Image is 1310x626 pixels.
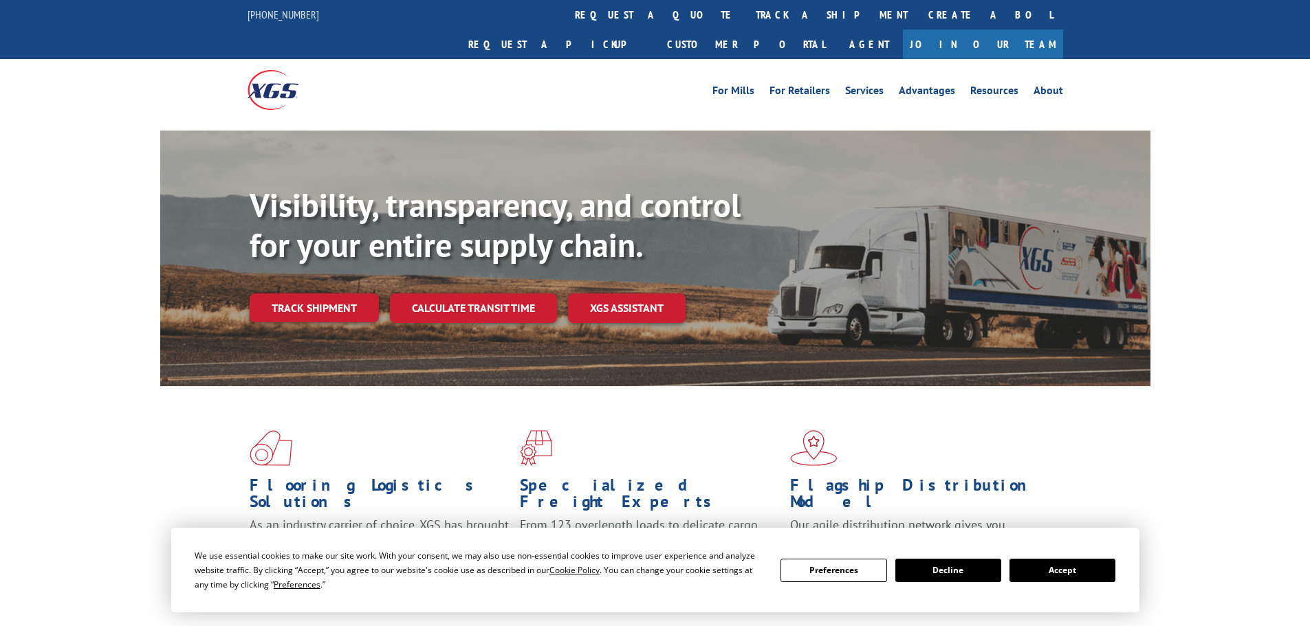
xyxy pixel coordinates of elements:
[250,430,292,466] img: xgs-icon-total-supply-chain-intelligence-red
[790,477,1050,517] h1: Flagship Distribution Model
[250,183,741,266] b: Visibility, transparency, and control for your entire supply chain.
[780,559,886,582] button: Preferences
[1009,559,1115,582] button: Accept
[836,30,903,59] a: Agent
[790,517,1043,549] span: Our agile distribution network gives you nationwide inventory management on demand.
[712,85,754,100] a: For Mills
[520,517,780,578] p: From 123 overlength loads to delicate cargo, our experienced staff knows the best way to move you...
[250,477,510,517] h1: Flooring Logistics Solutions
[790,430,838,466] img: xgs-icon-flagship-distribution-model-red
[250,293,379,322] a: Track shipment
[520,477,780,517] h1: Specialized Freight Experts
[390,293,557,323] a: Calculate transit time
[520,430,552,466] img: xgs-icon-focused-on-flooring-red
[899,85,955,100] a: Advantages
[568,293,686,323] a: XGS ASSISTANT
[657,30,836,59] a: Customer Portal
[769,85,830,100] a: For Retailers
[903,30,1063,59] a: Join Our Team
[248,8,319,21] a: [PHONE_NUMBER]
[970,85,1018,100] a: Resources
[458,30,657,59] a: Request a pickup
[895,559,1001,582] button: Decline
[171,528,1139,612] div: Cookie Consent Prompt
[845,85,884,100] a: Services
[274,579,320,590] span: Preferences
[1034,85,1063,100] a: About
[195,548,764,592] div: We use essential cookies to make our site work. With your consent, we may also use non-essential ...
[549,564,600,576] span: Cookie Policy
[250,517,509,566] span: As an industry carrier of choice, XGS has brought innovation and dedication to flooring logistics...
